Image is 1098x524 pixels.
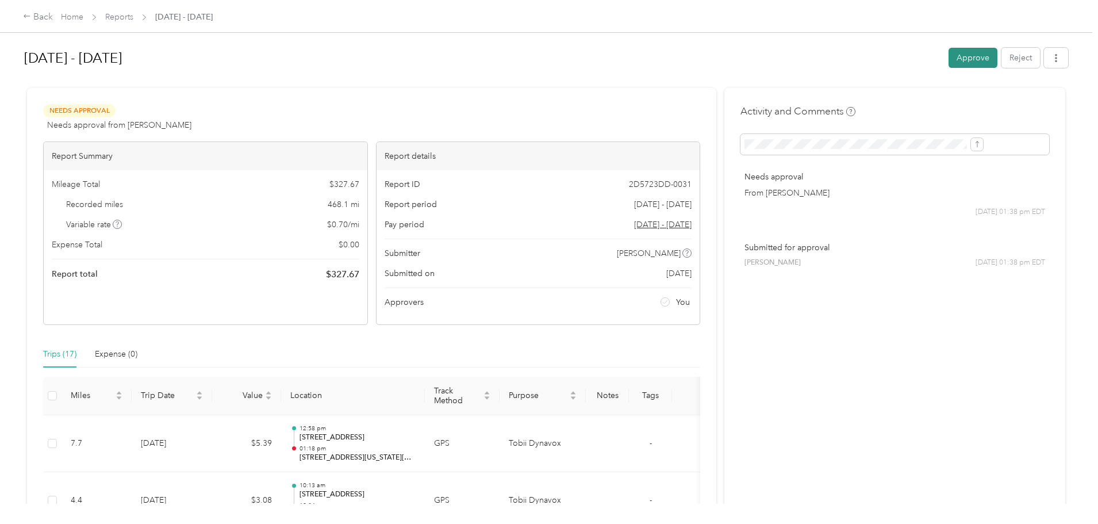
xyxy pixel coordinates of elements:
[329,178,359,190] span: $ 327.67
[326,267,359,281] span: $ 327.67
[650,438,652,448] span: -
[52,178,100,190] span: Mileage Total
[43,348,76,361] div: Trips (17)
[385,198,437,211] span: Report period
[132,377,212,415] th: Trip Date
[71,391,113,400] span: Miles
[434,386,481,406] span: Track Method
[300,489,416,500] p: [STREET_ADDRESS]
[629,178,692,190] span: 2D5723DD-0031
[377,142,700,170] div: Report details
[24,44,940,72] h1: Sep 22 - 28, 2025
[300,433,416,443] p: [STREET_ADDRESS]
[44,142,367,170] div: Report Summary
[141,391,194,400] span: Trip Date
[666,267,692,280] span: [DATE]
[196,395,203,401] span: caret-down
[570,395,577,401] span: caret-down
[744,242,1045,254] p: Submitted for approval
[634,198,692,211] span: [DATE] - [DATE]
[212,377,281,415] th: Value
[116,395,122,401] span: caret-down
[155,11,213,23] span: [DATE] - [DATE]
[1001,48,1040,68] button: Reject
[1034,460,1098,524] iframe: Everlance-gr Chat Button Frame
[744,171,1045,183] p: Needs approval
[265,395,272,401] span: caret-down
[650,495,652,505] span: -
[221,391,263,400] span: Value
[483,389,490,396] span: caret-up
[300,502,416,510] p: 10:34 am
[385,267,435,280] span: Submitted on
[385,247,420,259] span: Submitter
[212,415,281,473] td: $5.39
[132,415,212,473] td: [DATE]
[300,481,416,489] p: 10:13 am
[570,389,577,396] span: caret-up
[300,453,416,463] p: [STREET_ADDRESS][US_STATE][US_STATE]
[95,348,137,361] div: Expense (0)
[949,48,997,68] button: Approve
[196,389,203,396] span: caret-up
[976,207,1045,217] span: [DATE] 01:38 pm EDT
[62,377,132,415] th: Miles
[500,415,586,473] td: Tobii Dynavox
[483,395,490,401] span: caret-down
[47,119,191,131] span: Needs approval from [PERSON_NAME]
[586,377,629,415] th: Notes
[327,219,359,231] span: $ 0.70 / mi
[300,445,416,453] p: 01:18 pm
[265,389,272,396] span: caret-up
[740,104,855,118] h4: Activity and Comments
[52,268,98,280] span: Report total
[385,219,424,231] span: Pay period
[105,12,133,22] a: Reports
[61,12,83,22] a: Home
[43,104,116,117] span: Needs Approval
[676,296,690,308] span: You
[629,377,672,415] th: Tags
[425,415,500,473] td: GPS
[385,178,420,190] span: Report ID
[66,219,122,231] span: Variable rate
[300,424,416,433] p: 12:58 pm
[385,296,424,308] span: Approvers
[509,391,567,400] span: Purpose
[328,198,359,211] span: 468.1 mi
[66,198,123,211] span: Recorded miles
[425,377,500,415] th: Track Method
[617,247,681,259] span: [PERSON_NAME]
[744,258,801,268] span: [PERSON_NAME]
[500,377,586,415] th: Purpose
[23,10,53,24] div: Back
[976,258,1045,268] span: [DATE] 01:38 pm EDT
[116,389,122,396] span: caret-up
[744,187,1045,199] p: From [PERSON_NAME]
[52,239,102,251] span: Expense Total
[339,239,359,251] span: $ 0.00
[62,415,132,473] td: 7.7
[634,219,692,231] span: Go to pay period
[281,377,425,415] th: Location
